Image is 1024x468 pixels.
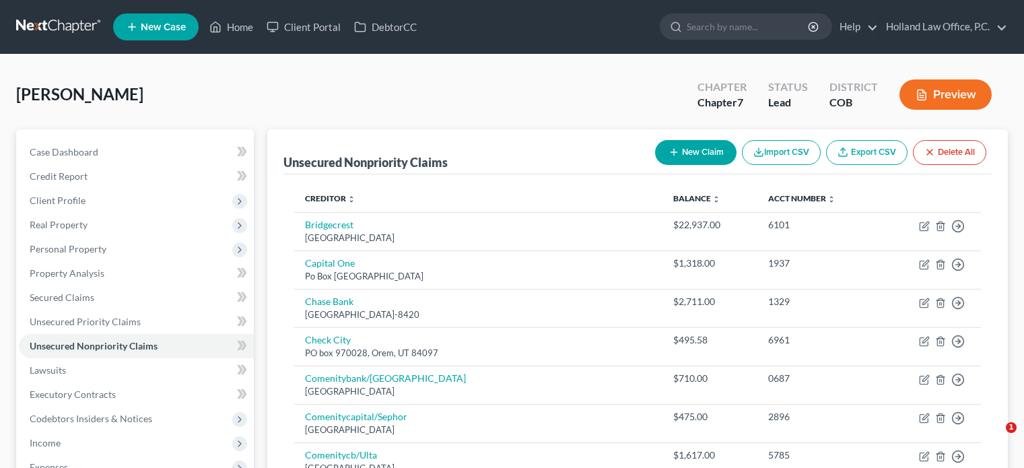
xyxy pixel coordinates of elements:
div: PO box 970028, Orem, UT 84097 [305,347,652,360]
span: Real Property [30,219,88,230]
div: 6961 [768,333,870,347]
div: Chapter [697,79,747,95]
div: Unsecured Nonpriority Claims [283,154,448,170]
div: [GEOGRAPHIC_DATA] [305,232,652,244]
a: Executory Contracts [19,382,254,407]
div: $2,711.00 [673,295,747,308]
button: Import CSV [742,140,821,165]
div: 6101 [768,218,870,232]
a: Capital One [305,257,355,269]
div: Po Box [GEOGRAPHIC_DATA] [305,270,652,283]
span: Unsecured Nonpriority Claims [30,340,158,352]
a: Client Portal [260,15,347,39]
span: Credit Report [30,170,88,182]
a: Export CSV [826,140,908,165]
span: New Case [141,22,186,32]
div: $710.00 [673,372,747,385]
div: 0687 [768,372,870,385]
iframe: Intercom live chat [978,422,1011,455]
a: Case Dashboard [19,140,254,164]
div: COB [829,95,878,110]
a: Comenitybank/[GEOGRAPHIC_DATA] [305,372,466,384]
span: Secured Claims [30,292,94,303]
div: Lead [768,95,808,110]
span: 1 [1006,422,1017,433]
a: Credit Report [19,164,254,189]
div: [GEOGRAPHIC_DATA] [305,424,652,436]
a: Chase Bank [305,296,353,307]
a: Creditor unfold_more [305,193,355,203]
a: DebtorCC [347,15,423,39]
span: 7 [737,96,743,108]
div: $1,617.00 [673,448,747,462]
span: Property Analysis [30,267,104,279]
button: Delete All [913,140,986,165]
div: Chapter [697,95,747,110]
button: New Claim [655,140,737,165]
a: Home [203,15,260,39]
div: $495.58 [673,333,747,347]
div: $475.00 [673,410,747,424]
div: [GEOGRAPHIC_DATA]-8420 [305,308,652,321]
a: Comenitycapital/Sephor [305,411,407,422]
a: Unsecured Priority Claims [19,310,254,334]
span: Lawsuits [30,364,66,376]
a: Check City [305,334,351,345]
i: unfold_more [827,195,835,203]
a: Acct Number unfold_more [768,193,835,203]
a: Unsecured Nonpriority Claims [19,334,254,358]
span: Income [30,437,61,448]
i: unfold_more [347,195,355,203]
a: Secured Claims [19,286,254,310]
span: Unsecured Priority Claims [30,316,141,327]
div: $22,937.00 [673,218,747,232]
div: 2896 [768,410,870,424]
a: Help [833,15,878,39]
div: 1937 [768,257,870,270]
div: [GEOGRAPHIC_DATA] [305,385,652,398]
a: Holland Law Office, P.C. [879,15,1007,39]
i: unfold_more [712,195,720,203]
span: Personal Property [30,243,106,255]
div: 5785 [768,448,870,462]
button: Preview [899,79,992,110]
input: Search by name... [687,14,810,39]
div: $1,318.00 [673,257,747,270]
span: Executory Contracts [30,389,116,400]
a: Comenitycb/Ulta [305,449,377,461]
a: Bridgecrest [305,219,353,230]
a: Lawsuits [19,358,254,382]
div: District [829,79,878,95]
div: Status [768,79,808,95]
div: 1329 [768,295,870,308]
a: Balance unfold_more [673,193,720,203]
span: Client Profile [30,195,86,206]
a: Property Analysis [19,261,254,286]
span: Case Dashboard [30,146,98,158]
span: [PERSON_NAME] [16,84,143,104]
span: Codebtors Insiders & Notices [30,413,152,424]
